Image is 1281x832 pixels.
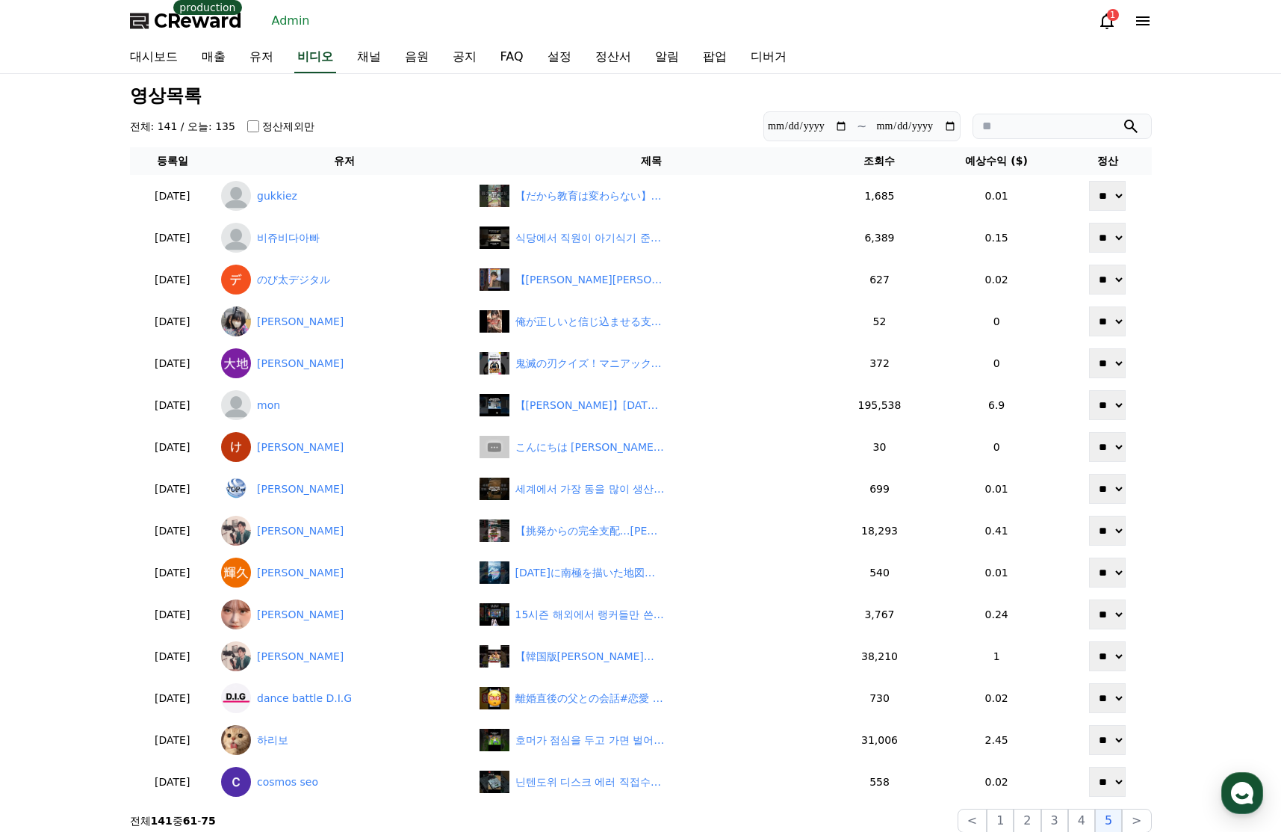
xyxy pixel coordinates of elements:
td: 30 [830,426,930,468]
img: mon [221,390,251,420]
img: 【だから教育は変わらない】広陵高校の学校側と世間のずれ #shorts #news #広陵高校 #高校野球 #保護者 #甲子園 [480,185,509,207]
a: CReward [130,9,242,33]
a: dance battle D.I.G [221,683,468,713]
a: [PERSON_NAME] [221,432,468,462]
img: 【岡本結子リサ】閲覧注意！セミの画像に悶絶して目を覆う美人お天気キャスター結子姫【ウェザーニュースLiVE切り抜き】 #かわいい [480,268,509,291]
a: 1 [1098,12,1116,30]
td: 730 [830,677,930,719]
img: 전혜지 [221,600,251,629]
a: [PERSON_NAME] [221,516,468,546]
strong: 75 [201,815,215,827]
a: 설정 [536,42,583,73]
img: 高畠大地 [221,348,251,378]
h3: 영상목록 [130,86,1152,105]
a: Admin [266,9,316,33]
td: 0.01 [929,468,1064,510]
td: [DATE] [130,552,216,594]
img: 닌텐도위 디스크 에러 직접수리 난이도 중하 [480,771,509,793]
th: 조회수 [830,147,930,175]
img: 俺が正しいと信じ込ませる支配2#加害者視点 #脆弱型ナルシシスト #支配 #モラハラ #メンタル支配 #DV加害者 #危険な恋愛 #短編ドラマ #心理操作 #怖い話 [480,310,509,333]
div: 鬼滅の刃クイズ！マニアック問題#shorts #鬼滅の刃 #demonslayer [515,356,665,372]
td: 627 [830,259,930,301]
td: [DATE] [130,426,216,468]
a: のび太デジタル [221,265,468,295]
td: 2.45 [929,719,1064,761]
a: 離婚直後の父との会話#恋愛 #lineスカッと #父と娘 #家族 離婚直後の父との会話#恋愛 #lineスカッと #父と娘 #家族 [480,687,824,709]
th: 등록일 [130,147,216,175]
a: [PERSON_NAME] [221,474,468,504]
td: [DATE] [130,677,216,719]
a: FAQ [488,42,536,73]
div: 【つば九郎】FRIDAYを試合中に読むつば九郎 [515,398,665,413]
a: 15시즌 해외에서 랭커들만 쓴다는 개사기덱! #tft #롤토체스 15시즌 해외에서 랭커들만 쓴다는 개사기덱! #tft #롤토체스 [480,603,824,626]
div: 15시즌 해외에서 랭커들만 쓴다는 개사기덱! #tft #롤토체스 [515,607,665,623]
div: 【韓国版ブルース・リーがパッキャオに挑戦…結果は地獄だった】#格闘技#ボクシング#shorts [515,649,665,665]
a: 식당에서 직원이 아기식기 준다고 할 때 아빠와 아기 반응은??🤣🤣#shorts #쇼츠 #비쥬비다TV #남매일상 #육아브이로그 #비쥬 #47개월아기 식당에서 직원이 아기식기 준... [480,227,824,249]
img: 호머가 점심을 두고 가면 벌어지는 일들 [480,729,509,751]
img: 国貞弘毅 [221,641,251,671]
td: 38,210 [830,635,930,677]
div: 1 [1107,9,1119,21]
img: 山下輝久 [221,558,251,588]
a: cosmos seo [221,767,468,797]
img: のび太デジタル [221,265,251,295]
td: [DATE] [130,217,216,259]
div: 닌텐도위 디스크 에러 직접수리 난이도 중하 [515,774,665,790]
td: 699 [830,468,930,510]
td: [DATE] [130,594,216,635]
td: 3,767 [830,594,930,635]
td: 195,538 [830,384,930,426]
a: 鬼滅の刃クイズ！マニアック問題#shorts #鬼滅の刃 #demonslayer 鬼滅の刃クイズ！マニアック問題#shorts #鬼滅の刃 #demonslayer [480,352,824,375]
img: 세계에서 가장 동을 많이 생산하는 나라 TOP10 [480,478,509,500]
a: 정산서 [583,42,643,73]
td: 0.01 [929,552,1064,594]
a: 세계에서 가장 동을 많이 생산하는 나라 TOP10 세계에서 가장 동을 많이 생산하는 나라 TOP10 [480,478,824,500]
td: [DATE] [130,384,216,426]
td: 52 [830,301,930,342]
img: 【つば九郎】FRIDAYを試合中に読むつば九郎 [480,394,509,416]
a: 팝업 [691,42,739,73]
td: 0.02 [929,677,1064,719]
td: 0.01 [929,175,1064,217]
a: 유저 [238,42,285,73]
a: 닌텐도위 디스크 에러 직접수리 난이도 중하 닌텐도위 디스크 에러 직접수리 난이도 중하 [480,771,824,793]
div: 【だから教育は変わらない】広陵高校の学校側と世間のずれ #shorts #news #広陵高校 #高校野球 #保護者 #甲子園 [515,188,665,204]
a: 【韓国版ブルース・リーがパッキャオに挑戦…結果は地獄だった】#格闘技#ボクシング#shorts 【韓国版[PERSON_NAME]がパッキャオに挑戦…結果は地獄だった】#格闘技#ボクシング#sh... [480,645,824,668]
th: 예상수익 ($) [929,147,1064,175]
div: 500年前に南極を描いた地図！？ピリ・レイスの衝撃謎 VOICEVOX:青山龍星 #shorts #歴史 #ショート [515,565,665,581]
td: 0 [929,426,1064,468]
a: 대시보드 [118,42,190,73]
div: 【岡本結子リサ】閲覧注意！セミの画像に悶絶して目を覆う美人お天気キャスター結子姫【ウェザーニュースLiVE切り抜き】 #かわいい [515,272,665,288]
a: 음원 [393,42,441,73]
td: [DATE] [130,259,216,301]
td: 540 [830,552,930,594]
td: [DATE] [130,510,216,552]
td: 0.02 [929,761,1064,803]
td: 6,389 [830,217,930,259]
div: こんにちは 吉本新喜劇のマドンナ 皆さんの携帯で 「しまだたまよ」と一発変換したら どうなりましたか？？ 私は「島田たまよ」でした（笑） なんてこった！！ [515,440,665,455]
a: 【つば九郎】FRIDAYを試合中に読むつば九郎 【[PERSON_NAME]】[DATE]を試合中に読むつば九郎 [480,394,824,416]
td: 18,293 [830,510,930,552]
img: 小澤代美 [221,306,251,336]
a: 호머가 점심을 두고 가면 벌어지는 일들 호머가 점심을 두고 가면 벌어지는 일들 [480,729,824,751]
div: 세계에서 가장 동을 많이 생산하는 나라 TOP10 [515,481,665,497]
td: [DATE] [130,301,216,342]
img: 하리보 [221,725,251,755]
img: 이충현 [221,474,251,504]
a: 채널 [345,42,393,73]
img: 비쥬비다아빠 [221,223,251,253]
span: CReward [154,9,242,33]
a: mon [221,390,468,420]
a: 【挑発からの完全支配…ベンジャミン・ウィテカーの恐るべき戦術】#格闘技#ボクシング#shorts 【挑発からの完全支配…[PERSON_NAME]カーの恐るべき戦術】#格闘技#ボクシング#shorts [480,520,824,542]
td: 0 [929,301,1064,342]
td: 0.24 [929,594,1064,635]
img: dance battle D.I.G [221,683,251,713]
td: [DATE] [130,719,216,761]
a: 【だから教育は変わらない】広陵高校の学校側と世間のずれ #shorts #news #広陵高校 #高校野球 #保護者 #甲子園 【だから教育は変わらない】広陵高校の学校側と世間のずれ #shor... [480,185,824,207]
a: 【岡本結子リサ】閲覧注意！セミの画像に悶絶して目を覆う美人お天気キャスター結子姫【ウェザーニュースLiVE切り抜き】 #かわいい 【[PERSON_NAME][PERSON_NAME]】閲覧注意... [480,268,824,291]
a: [PERSON_NAME] [221,558,468,588]
img: 鬼滅の刃クイズ！マニアック問題#shorts #鬼滅の刃 #demonslayer [480,352,509,375]
div: 호머가 점심을 두고 가면 벌어지는 일들 [515,733,665,748]
p: 전체 중 - [130,813,216,828]
a: 매출 [190,42,238,73]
